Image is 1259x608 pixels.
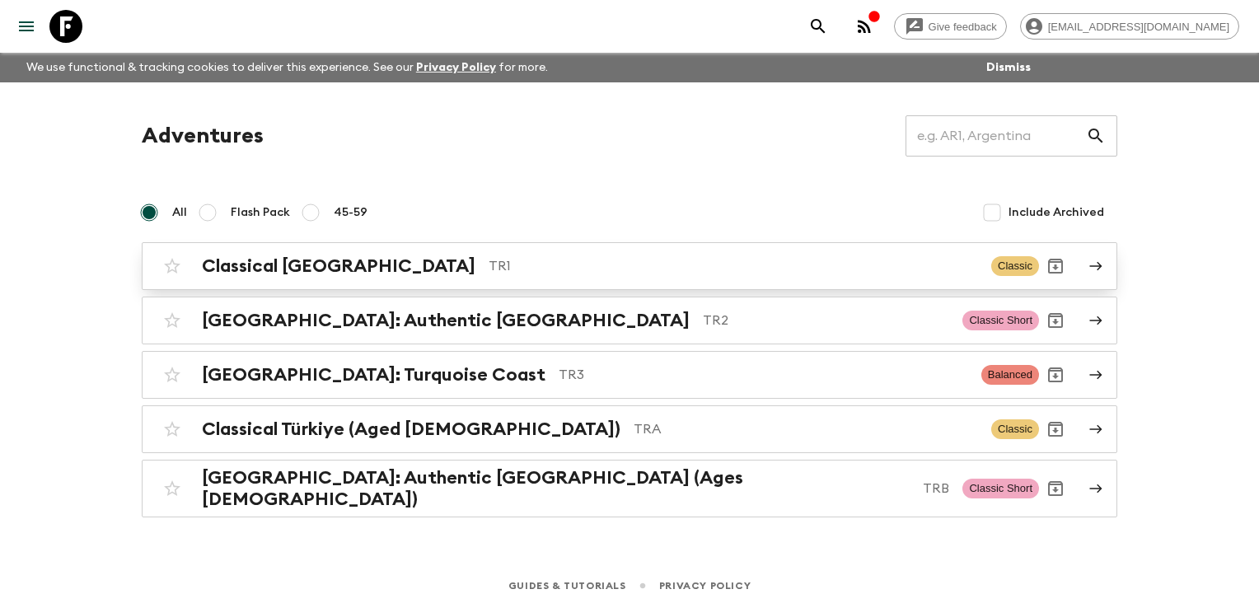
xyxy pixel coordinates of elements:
[142,242,1117,290] a: Classical [GEOGRAPHIC_DATA]TR1ClassicArchive
[991,419,1039,439] span: Classic
[1009,204,1104,221] span: Include Archived
[416,62,496,73] a: Privacy Policy
[1039,472,1072,505] button: Archive
[142,351,1117,399] a: [GEOGRAPHIC_DATA]: Turquoise CoastTR3BalancedArchive
[202,467,910,510] h2: [GEOGRAPHIC_DATA]: Authentic [GEOGRAPHIC_DATA] (Ages [DEMOGRAPHIC_DATA])
[1039,413,1072,446] button: Archive
[802,10,835,43] button: search adventures
[906,113,1086,159] input: e.g. AR1, Argentina
[508,577,626,595] a: Guides & Tutorials
[1039,250,1072,283] button: Archive
[10,10,43,43] button: menu
[202,364,545,386] h2: [GEOGRAPHIC_DATA]: Turquoise Coast
[659,577,751,595] a: Privacy Policy
[920,21,1006,33] span: Give feedback
[20,53,555,82] p: We use functional & tracking cookies to deliver this experience. See our for more.
[142,460,1117,517] a: [GEOGRAPHIC_DATA]: Authentic [GEOGRAPHIC_DATA] (Ages [DEMOGRAPHIC_DATA])TRBClassic ShortArchive
[982,56,1035,79] button: Dismiss
[202,310,690,331] h2: [GEOGRAPHIC_DATA]: Authentic [GEOGRAPHIC_DATA]
[894,13,1007,40] a: Give feedback
[231,204,290,221] span: Flash Pack
[991,256,1039,276] span: Classic
[172,204,187,221] span: All
[1039,304,1072,337] button: Archive
[923,479,949,498] p: TRB
[142,119,264,152] h1: Adventures
[962,311,1039,330] span: Classic Short
[634,419,978,439] p: TRA
[489,256,978,276] p: TR1
[1039,21,1238,33] span: [EMAIL_ADDRESS][DOMAIN_NAME]
[962,479,1039,498] span: Classic Short
[703,311,949,330] p: TR2
[1039,358,1072,391] button: Archive
[202,255,475,277] h2: Classical [GEOGRAPHIC_DATA]
[1020,13,1239,40] div: [EMAIL_ADDRESS][DOMAIN_NAME]
[142,297,1117,344] a: [GEOGRAPHIC_DATA]: Authentic [GEOGRAPHIC_DATA]TR2Classic ShortArchive
[334,204,367,221] span: 45-59
[981,365,1039,385] span: Balanced
[202,419,620,440] h2: Classical Türkiye (Aged [DEMOGRAPHIC_DATA])
[142,405,1117,453] a: Classical Türkiye (Aged [DEMOGRAPHIC_DATA])TRAClassicArchive
[559,365,968,385] p: TR3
